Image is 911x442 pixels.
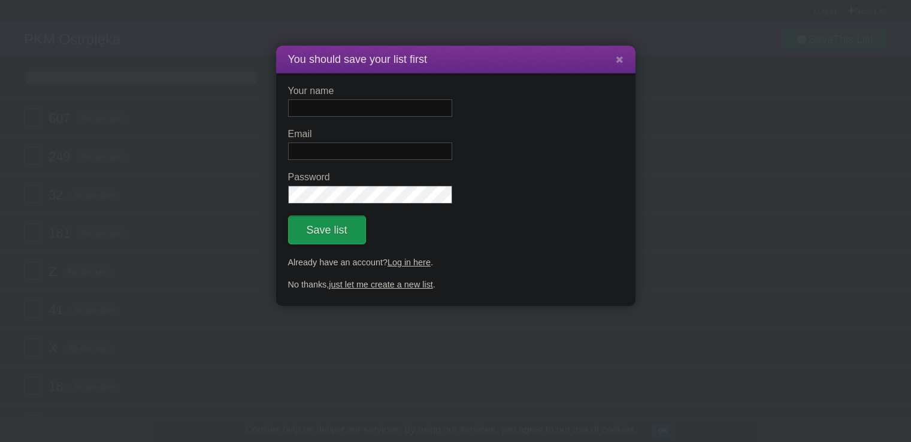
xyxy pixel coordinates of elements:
button: Save list [288,216,366,244]
h1: You should save your list first [288,52,624,68]
label: Password [288,172,452,183]
a: just let me create a new list [329,280,433,289]
a: Log in here [388,258,431,267]
label: Your name [288,86,452,96]
p: No thanks, . [288,278,624,292]
label: Email [288,129,452,140]
p: Already have an account? . [288,256,624,270]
